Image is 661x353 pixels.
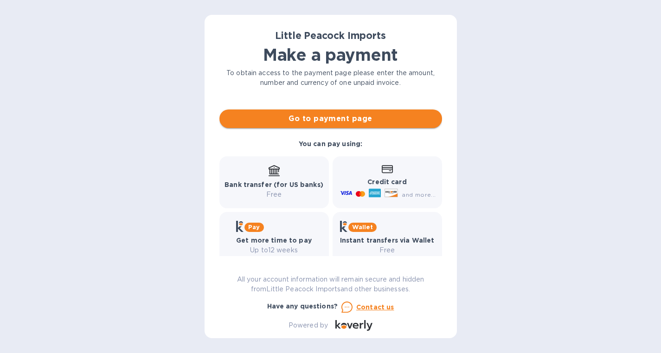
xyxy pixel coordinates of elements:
[299,140,362,148] b: You can pay using:
[219,45,442,64] h1: Make a payment
[275,30,385,41] b: Little Peacock Imports
[352,224,373,231] b: Wallet
[367,178,406,186] b: Credit card
[267,302,338,310] b: Have any questions?
[225,181,323,188] b: Bank transfer (for US banks)
[340,245,435,255] p: Free
[289,321,328,330] p: Powered by
[219,109,442,128] button: Go to payment page
[248,224,260,231] b: Pay
[219,275,442,294] p: All your account information will remain secure and hidden from Little Peacock Imports and other ...
[236,237,312,244] b: Get more time to pay
[236,245,312,255] p: Up to 12 weeks
[356,303,394,311] u: Contact us
[402,191,436,198] span: and more...
[227,113,435,124] span: Go to payment page
[219,68,442,88] p: To obtain access to the payment page please enter the amount, number and currency of one unpaid i...
[340,237,435,244] b: Instant transfers via Wallet
[225,190,323,199] p: Free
